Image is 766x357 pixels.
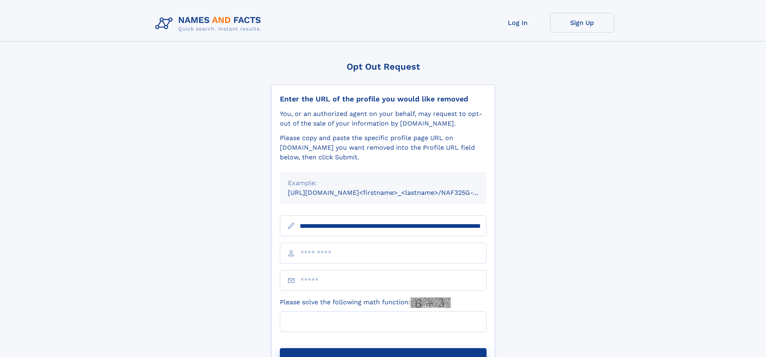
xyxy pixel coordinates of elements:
[288,189,502,196] small: [URL][DOMAIN_NAME]<firstname>_<lastname>/NAF325G-xxxxxxxx
[288,178,478,188] div: Example:
[280,95,487,103] div: Enter the URL of the profile you would like removed
[280,297,451,308] label: Please solve the following math function:
[152,13,268,35] img: Logo Names and Facts
[271,62,495,72] div: Opt Out Request
[280,133,487,162] div: Please copy and paste the specific profile page URL on [DOMAIN_NAME] you want removed into the Pr...
[550,13,614,33] a: Sign Up
[486,13,550,33] a: Log In
[280,109,487,128] div: You, or an authorized agent on your behalf, may request to opt-out of the sale of your informatio...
